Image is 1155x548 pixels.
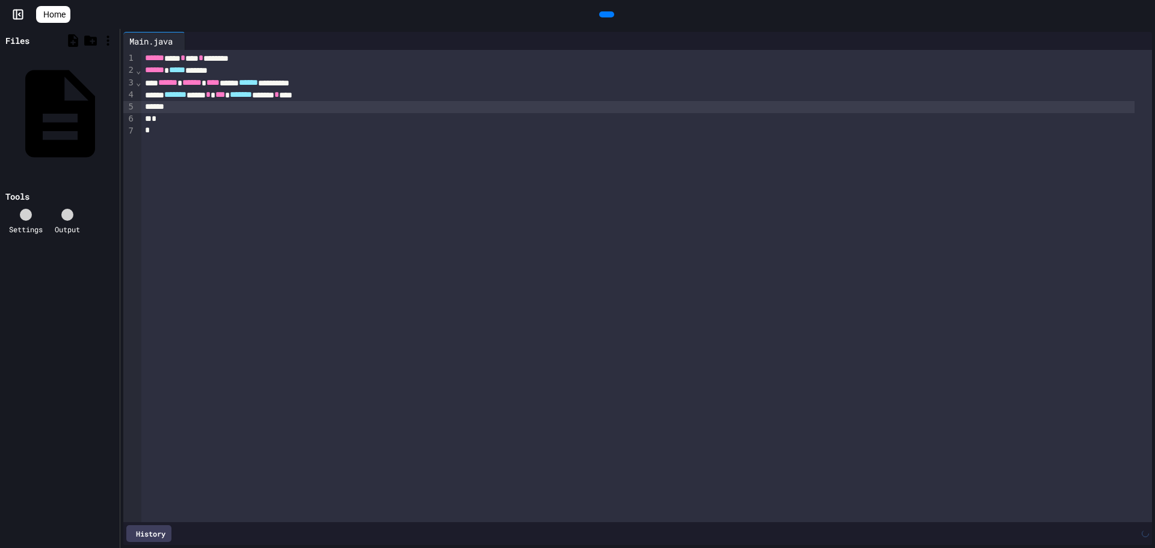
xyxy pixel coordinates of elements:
[123,89,135,101] div: 4
[36,6,70,23] a: Home
[5,190,29,203] div: Tools
[123,52,135,64] div: 1
[123,77,135,89] div: 3
[135,78,141,87] span: Fold line
[5,34,29,47] div: Files
[123,35,179,48] div: Main.java
[123,125,135,137] div: 7
[123,32,185,50] div: Main.java
[123,101,135,113] div: 5
[126,525,171,542] div: History
[135,66,141,75] span: Fold line
[55,224,80,235] div: Output
[43,8,66,20] span: Home
[123,64,135,76] div: 2
[123,113,135,125] div: 6
[9,224,43,235] div: Settings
